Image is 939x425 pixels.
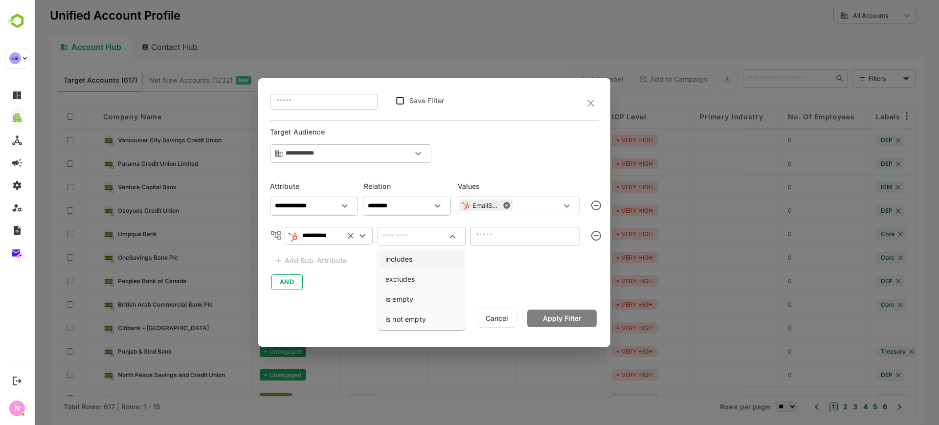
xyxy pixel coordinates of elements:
li: excludes [345,270,429,288]
button: Apply Filter [493,310,562,327]
h6: Values [424,180,564,192]
button: clear [550,224,574,247]
div: EmailSent [438,201,467,210]
div: N [9,401,25,416]
img: hubspot.png [426,201,436,210]
img: BambooboxLogoMark.f1c84d78b4c51b1a7b5f700c9845e183.svg [5,12,30,30]
button: close [551,98,562,108]
button: Logout [10,374,23,387]
button: Cancel [444,309,482,328]
h6: Attribute [236,180,324,192]
li: includes [345,250,429,268]
li: is empty [345,290,429,308]
div: Add Sub-Attribute [250,255,313,267]
div: LE [9,52,21,64]
li: is not empty [345,310,429,328]
h6: Target Audience [236,129,324,140]
button: Open [304,199,317,213]
label: Save Filter [375,96,410,105]
button: Close [411,230,425,244]
h6: Relation [330,180,418,192]
div: EmailSent [425,200,478,211]
button: You can't add sub-filter yet. Fill the values above and try again. [237,253,315,268]
button: Open [526,199,539,213]
button: Open [377,147,391,160]
button: Open [397,199,410,213]
button: clear [550,194,574,217]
